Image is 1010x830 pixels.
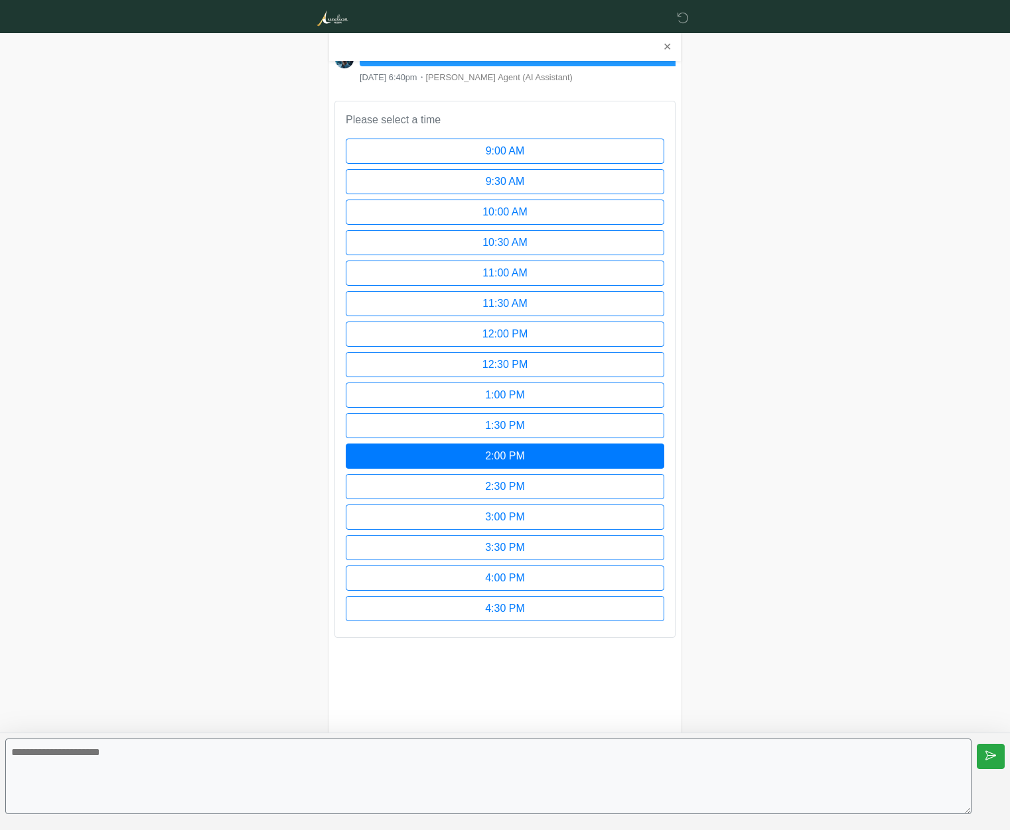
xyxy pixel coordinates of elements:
[346,535,664,560] button: 3:30 PM
[360,72,417,82] span: [DATE] 6:40pm
[346,230,664,255] button: 10:30 AM
[346,504,664,530] button: 3:00 PM
[346,291,664,316] button: 11:30 AM
[346,444,664,469] button: 2:00 PM
[346,352,664,377] button: 12:30 PM
[426,72,573,82] span: [PERSON_NAME] Agent (AI Assistant)
[346,139,664,164] button: 9:00 AM
[346,112,664,128] p: Please select a time
[346,322,664,347] button: 12:00 PM
[346,169,664,194] button: 9:30 AM
[346,413,664,438] button: 1:30 PM
[346,565,664,591] button: 4:00 PM
[360,72,573,82] small: ・
[346,383,664,408] button: 1:00 PM
[346,261,664,286] button: 11:00 AM
[346,200,664,225] button: 10:00 AM
[316,10,348,27] img: Aurelion Med Spa Logo
[659,38,676,56] button: ✕
[346,474,664,499] button: 2:30 PM
[346,596,664,621] button: 4:30 PM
